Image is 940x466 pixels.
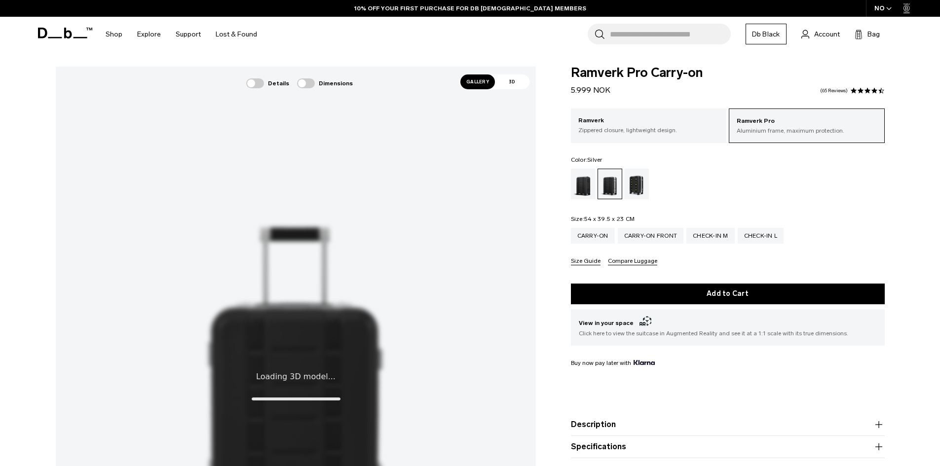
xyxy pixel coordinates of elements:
[618,228,684,244] a: Carry-on Front
[137,17,161,52] a: Explore
[737,116,877,126] p: Ramverk Pro
[106,17,122,52] a: Shop
[495,74,529,89] span: 3D
[571,441,885,453] button: Specifications
[571,157,602,163] legend: Color:
[867,29,880,39] span: Bag
[801,28,840,40] a: Account
[578,126,719,135] p: Zippered closure, lightweight design.
[571,216,635,222] legend: Size:
[571,258,601,265] button: Size Guide
[855,28,880,40] button: Bag
[686,228,735,244] a: Check-in M
[246,78,289,88] div: Details
[579,317,877,329] span: View in your space
[571,228,615,244] a: Carry-on
[737,126,877,135] p: Aluminium frame, maximum protection.
[738,228,784,244] a: Check-in L
[608,258,657,265] button: Compare Luggage
[571,358,655,367] span: Buy now pay later with
[814,29,840,39] span: Account
[354,4,586,13] a: 10% OFF YOUR FIRST PURCHASE FOR DB [DEMOGRAPHIC_DATA] MEMBERS
[297,78,353,88] div: Dimensions
[578,116,719,126] p: Ramverk
[598,169,622,199] a: Silver
[584,215,635,222] span: 54 x 39.5 x 23 CM
[176,17,201,52] a: Support
[571,309,885,346] button: View in your space Click here to view the suitcase in Augmented Reality and see it at a 1:1 scale...
[571,108,727,142] a: Ramverk Zippered closure, lightweight design.
[216,17,257,52] a: Lost & Found
[460,74,495,89] span: Gallery
[571,169,596,199] a: Black Out
[571,284,885,304] button: Add to Cart
[624,169,649,199] a: Db x New Amsterdam Surf Association
[587,156,602,163] span: Silver
[634,360,655,365] img: {"height" => 20, "alt" => "Klarna"}
[98,17,264,52] nav: Main Navigation
[571,67,885,79] span: Ramverk Pro Carry-on
[571,85,610,95] span: 5.999 NOK
[820,88,848,93] a: 65 reviews
[579,329,877,338] span: Click here to view the suitcase in Augmented Reality and see it at a 1:1 scale with its true dime...
[746,24,787,44] a: Db Black
[571,419,885,430] button: Description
